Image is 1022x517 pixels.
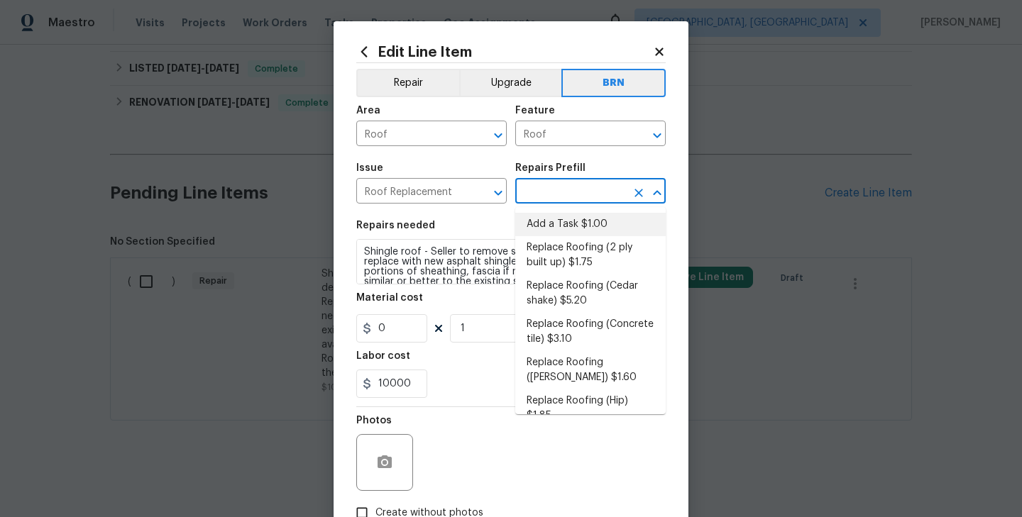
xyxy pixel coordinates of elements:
button: Open [647,126,667,145]
li: Replace Roofing (2 ply built up) $1.75 [515,236,666,274]
button: Open [488,183,508,203]
h5: Issue [356,163,383,173]
h5: Photos [356,416,392,426]
button: Clear [629,183,649,203]
h5: Labor cost [356,351,410,361]
li: Replace Roofing (Cedar shake) $5.20 [515,274,666,313]
button: Open [488,126,508,145]
h5: Area [356,106,380,116]
textarea: Shingle roof - Seller to remove shingle roof to decking and replace with new asphalt shingle roof... [356,239,666,284]
h2: Edit Line Item [356,44,653,60]
button: BRN [561,69,666,97]
h5: Feature [515,106,555,116]
li: Replace Roofing (Hip) $1.85 [515,389,666,428]
li: Replace Roofing ([PERSON_NAME]) $1.60 [515,351,666,389]
button: Close [647,183,667,203]
h5: Repairs Prefill [515,163,586,173]
button: Repair [356,69,459,97]
li: Replace Roofing (Concrete tile) $3.10 [515,313,666,351]
h5: Repairs needed [356,221,435,230]
li: Add a Task $1.00 [515,213,666,236]
h5: Material cost [356,293,423,303]
button: Upgrade [459,69,562,97]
